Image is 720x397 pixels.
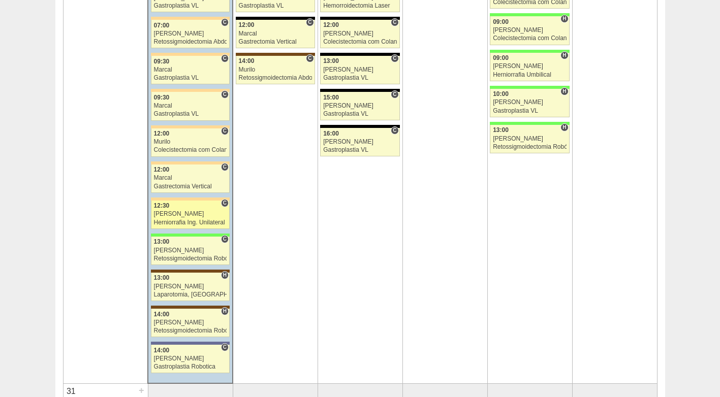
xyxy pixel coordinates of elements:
span: 09:30 [154,58,170,65]
span: 13:00 [154,274,170,281]
div: Key: Brasil [490,122,569,125]
a: C 14:00 [PERSON_NAME] Gastroplastia Robotica [151,345,230,373]
div: Colecistectomia com Colangiografia VL [154,147,227,153]
div: Key: Blanc [320,17,399,20]
div: Retossigmoidectomia Robótica [154,327,227,334]
span: Consultório [391,18,398,26]
span: 12:30 [154,202,170,209]
div: Key: Santa Joana [236,53,315,56]
span: Consultório [221,343,229,351]
div: [PERSON_NAME] [154,319,227,326]
div: Key: Santa Joana [151,270,230,273]
span: Hospital [560,87,568,95]
a: C 13:00 [PERSON_NAME] Gastroplastia VL [320,56,399,84]
a: C 15:00 [PERSON_NAME] Gastroplastia VL [320,92,399,120]
a: H 14:00 [PERSON_NAME] Retossigmoidectomia Robótica [151,309,230,337]
span: 09:00 [493,54,509,61]
span: Consultório [221,90,229,98]
a: H 09:00 [PERSON_NAME] Herniorrafia Umbilical [490,53,569,81]
div: Gastroplastia VL [323,111,397,117]
span: Consultório [221,199,229,207]
a: C 07:00 [PERSON_NAME] Retossigmoidectomia Abdominal VL [151,20,230,48]
div: Hemorroidectomia Laser [323,3,397,9]
a: H 13:00 [PERSON_NAME] Laparotomia, [GEOGRAPHIC_DATA], Drenagem, Bridas [151,273,230,301]
a: C 12:00 Marcal Gastrectomia Vertical [236,20,315,48]
span: 14:00 [154,347,170,354]
span: Consultório [391,90,398,98]
span: 07:00 [154,22,170,29]
span: Consultório [221,18,229,26]
span: 09:30 [154,94,170,101]
a: C 12:30 [PERSON_NAME] Herniorrafia Ing. Unilateral VL [151,201,230,229]
div: [PERSON_NAME] [154,30,227,37]
div: Gastroplastia VL [323,147,397,153]
div: Key: Vila Nova Star [151,342,230,345]
div: Key: Blanc [320,89,399,92]
div: + [137,384,146,397]
span: 14:00 [239,57,255,64]
div: Key: Bartira [151,53,230,56]
a: H 10:00 [PERSON_NAME] Gastroplastia VL [490,89,569,117]
div: Marcal [154,103,227,109]
a: C 14:00 Murilo Retossigmoidectomia Abdominal VL [236,56,315,84]
div: Herniorrafia Ing. Unilateral VL [154,219,227,226]
span: Hospital [221,307,229,315]
span: Consultório [221,235,229,243]
span: Consultório [306,54,314,62]
div: Gastroplastia Robotica [154,363,227,370]
span: 13:00 [323,57,339,64]
div: [PERSON_NAME] [154,211,227,217]
span: 12:00 [323,21,339,28]
div: Gastrectomia Vertical [239,39,312,45]
a: C 12:00 Murilo Colecistectomia com Colangiografia VL [151,128,230,157]
span: Hospital [560,123,568,131]
span: Consultório [221,127,229,135]
div: [PERSON_NAME] [323,103,397,109]
div: Laparotomia, [GEOGRAPHIC_DATA], Drenagem, Bridas [154,291,227,298]
div: [PERSON_NAME] [493,99,567,106]
div: Marcal [154,67,227,73]
div: Marcal [239,30,312,37]
div: Gastroplastia VL [154,3,227,9]
span: 13:00 [154,238,170,245]
div: [PERSON_NAME] [323,139,397,145]
div: Gastroplastia VL [239,3,312,9]
span: Hospital [560,15,568,23]
div: Colecistectomia com Colangiografia VL [323,39,397,45]
div: Key: Bartira [151,197,230,201]
a: C 12:00 Marcal Gastrectomia Vertical [151,164,230,193]
a: C 16:00 [PERSON_NAME] Gastroplastia VL [320,128,399,156]
div: [PERSON_NAME] [493,27,567,34]
div: Gastroplastia VL [493,108,567,114]
div: Key: Blanc [320,125,399,128]
div: Retossigmoidectomia Abdominal VL [154,39,227,45]
div: Key: Blanc [320,53,399,56]
div: Murilo [239,67,312,73]
span: 10:00 [493,90,509,97]
span: Consultório [306,18,314,26]
span: Consultório [391,54,398,62]
span: 12:00 [239,21,255,28]
div: Key: Bartira [151,125,230,128]
div: Retossigmoidectomia Abdominal VL [239,75,312,81]
div: [PERSON_NAME] [493,63,567,70]
div: Key: Bartira [151,89,230,92]
span: 09:00 [493,18,509,25]
div: Colecistectomia com Colangiografia VL [493,35,567,42]
div: Retossigmoidectomia Robótica [493,144,567,150]
a: C 13:00 [PERSON_NAME] Retossigmoidectomia Robótica [151,237,230,265]
span: Hospital [221,271,229,279]
span: 15:00 [323,94,339,101]
span: 12:00 [154,130,170,137]
span: Consultório [391,126,398,135]
span: 12:00 [154,166,170,173]
div: Retossigmoidectomia Robótica [154,255,227,262]
div: [PERSON_NAME] [323,67,397,73]
div: Gastroplastia VL [154,111,227,117]
a: C 12:00 [PERSON_NAME] Colecistectomia com Colangiografia VL [320,20,399,48]
div: [PERSON_NAME] [154,355,227,362]
a: C 09:30 Marcal Gastroplastia VL [151,92,230,120]
div: Key: Brasil [490,13,569,16]
span: Hospital [560,51,568,59]
div: Marcal [154,175,227,181]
